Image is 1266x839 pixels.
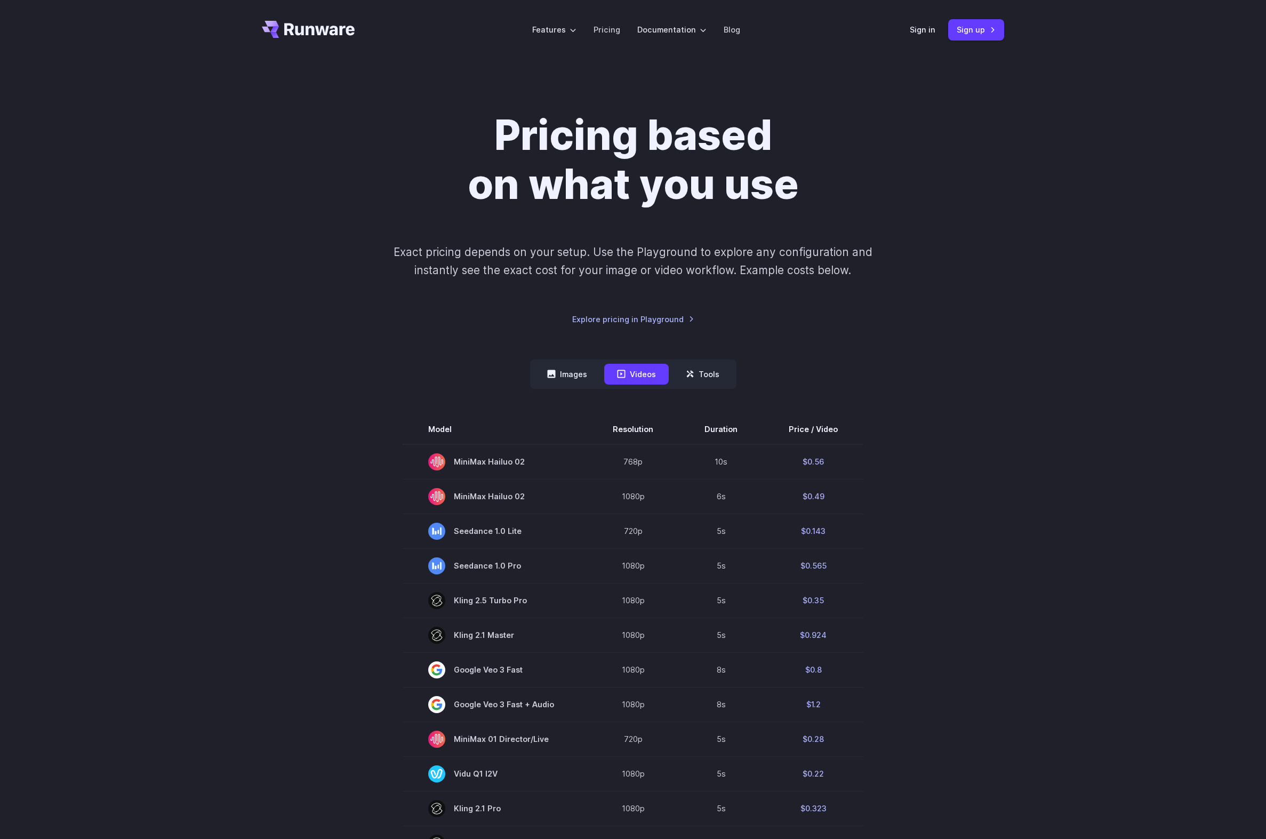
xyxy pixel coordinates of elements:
td: $0.56 [763,444,863,480]
td: 10s [679,444,763,480]
td: 1080p [587,583,679,618]
button: Videos [604,364,669,385]
td: 720p [587,722,679,756]
a: Blog [724,23,740,36]
td: $0.565 [763,548,863,583]
td: 5s [679,791,763,826]
td: 5s [679,548,763,583]
p: Exact pricing depends on your setup. Use the Playground to explore any configuration and instantl... [373,243,893,279]
span: Kling 2.1 Pro [428,800,562,817]
td: $1.2 [763,687,863,722]
td: 1080p [587,756,679,791]
span: Kling 2.1 Master [428,627,562,644]
label: Features [532,23,576,36]
a: Sign up [948,19,1004,40]
span: Seedance 1.0 Pro [428,557,562,574]
td: 1080p [587,687,679,722]
td: $0.35 [763,583,863,618]
td: $0.323 [763,791,863,826]
h1: Pricing based on what you use [336,111,930,209]
th: Price / Video [763,414,863,444]
span: Vidu Q1 I2V [428,765,562,782]
td: $0.28 [763,722,863,756]
th: Resolution [587,414,679,444]
td: 8s [679,687,763,722]
td: 5s [679,583,763,618]
a: Explore pricing in Playground [572,313,694,325]
button: Images [534,364,600,385]
a: Sign in [910,23,935,36]
td: 5s [679,722,763,756]
td: 5s [679,514,763,548]
td: 8s [679,652,763,687]
span: Seedance 1.0 Lite [428,523,562,540]
span: MiniMax Hailuo 02 [428,488,562,505]
span: MiniMax Hailuo 02 [428,453,562,470]
span: Kling 2.5 Turbo Pro [428,592,562,609]
span: MiniMax 01 Director/Live [428,731,562,748]
td: 1080p [587,652,679,687]
button: Tools [673,364,732,385]
th: Model [403,414,587,444]
td: 6s [679,479,763,514]
td: $0.924 [763,618,863,652]
td: 768p [587,444,679,480]
td: 1080p [587,479,679,514]
td: $0.49 [763,479,863,514]
a: Pricing [594,23,620,36]
td: 1080p [587,618,679,652]
td: 1080p [587,791,679,826]
td: 720p [587,514,679,548]
td: 1080p [587,548,679,583]
a: Go to / [262,21,355,38]
span: Google Veo 3 Fast + Audio [428,696,562,713]
span: Google Veo 3 Fast [428,661,562,678]
label: Documentation [637,23,707,36]
th: Duration [679,414,763,444]
td: $0.8 [763,652,863,687]
td: 5s [679,756,763,791]
td: $0.143 [763,514,863,548]
td: 5s [679,618,763,652]
td: $0.22 [763,756,863,791]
